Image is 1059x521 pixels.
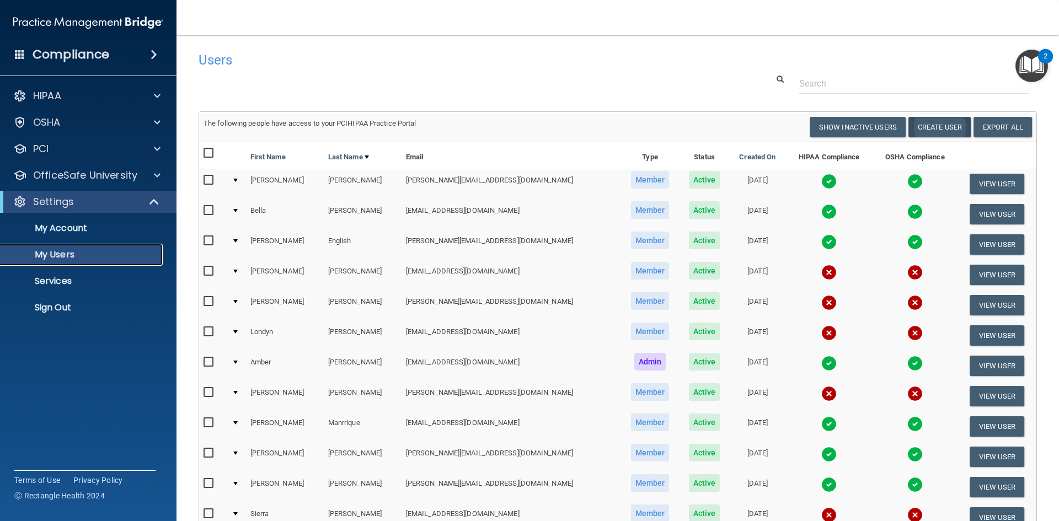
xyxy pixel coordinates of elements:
[324,199,402,229] td: [PERSON_NAME]
[402,320,621,351] td: [EMAIL_ADDRESS][DOMAIN_NAME]
[908,117,971,137] button: Create User
[402,381,621,411] td: [PERSON_NAME][EMAIL_ADDRESS][DOMAIN_NAME]
[402,290,621,320] td: [PERSON_NAME][EMAIL_ADDRESS][DOMAIN_NAME]
[33,169,137,182] p: OfficeSafe University
[821,325,837,341] img: cross.ca9f0e7f.svg
[246,290,324,320] td: [PERSON_NAME]
[821,447,837,462] img: tick.e7d51cea.svg
[689,353,720,370] span: Active
[7,249,158,260] p: My Users
[13,116,161,129] a: OSHA
[689,413,720,431] span: Active
[631,444,670,461] span: Member
[402,442,621,472] td: [PERSON_NAME][EMAIL_ADDRESS][DOMAIN_NAME]
[631,232,670,249] span: Member
[13,142,161,155] a: PCI
[689,232,720,249] span: Active
[246,260,324,290] td: [PERSON_NAME]
[821,234,837,250] img: tick.e7d51cea.svg
[631,292,670,310] span: Member
[402,169,621,199] td: [PERSON_NAME][EMAIL_ADDRESS][DOMAIN_NAME]
[970,234,1024,255] button: View User
[246,381,324,411] td: [PERSON_NAME]
[785,142,873,169] th: HIPAA Compliance
[907,416,923,432] img: tick.e7d51cea.svg
[907,386,923,401] img: cross.ca9f0e7f.svg
[970,325,1024,346] button: View User
[970,386,1024,406] button: View User
[13,89,161,103] a: HIPAA
[199,53,681,67] h4: Users
[631,201,670,219] span: Member
[33,116,61,129] p: OSHA
[907,477,923,492] img: tick.e7d51cea.svg
[1015,50,1048,82] button: Open Resource Center, 2 new notifications
[739,151,775,164] a: Created On
[14,490,105,501] span: Ⓒ Rectangle Health 2024
[634,353,666,370] span: Admin
[402,229,621,260] td: [PERSON_NAME][EMAIL_ADDRESS][DOMAIN_NAME]
[204,119,416,127] span: The following people have access to your PCIHIPAA Practice Portal
[821,356,837,371] img: tick.e7d51cea.svg
[7,223,158,234] p: My Account
[821,174,837,189] img: tick.e7d51cea.svg
[907,295,923,310] img: cross.ca9f0e7f.svg
[14,475,60,486] a: Terms of Use
[13,169,161,182] a: OfficeSafe University
[729,260,785,290] td: [DATE]
[907,204,923,219] img: tick.e7d51cea.svg
[7,302,158,313] p: Sign Out
[821,416,837,432] img: tick.e7d51cea.svg
[689,444,720,461] span: Active
[821,265,837,280] img: cross.ca9f0e7f.svg
[328,151,369,164] a: Last Name
[631,171,670,189] span: Member
[1044,56,1047,71] div: 2
[821,477,837,492] img: tick.e7d51cea.svg
[324,411,402,442] td: Manrrique
[402,199,621,229] td: [EMAIL_ADDRESS][DOMAIN_NAME]
[689,323,720,340] span: Active
[402,411,621,442] td: [EMAIL_ADDRESS][DOMAIN_NAME]
[246,442,324,472] td: [PERSON_NAME]
[810,117,906,137] button: Show Inactive Users
[970,265,1024,285] button: View User
[689,262,720,280] span: Active
[402,142,621,169] th: Email
[402,472,621,502] td: [PERSON_NAME][EMAIL_ADDRESS][DOMAIN_NAME]
[729,381,785,411] td: [DATE]
[689,474,720,492] span: Active
[729,229,785,260] td: [DATE]
[250,151,286,164] a: First Name
[402,260,621,290] td: [EMAIL_ADDRESS][DOMAIN_NAME]
[689,292,720,310] span: Active
[970,477,1024,497] button: View User
[33,89,61,103] p: HIPAA
[907,447,923,462] img: tick.e7d51cea.svg
[73,475,123,486] a: Privacy Policy
[729,169,785,199] td: [DATE]
[729,442,785,472] td: [DATE]
[970,447,1024,467] button: View User
[324,442,402,472] td: [PERSON_NAME]
[33,195,74,208] p: Settings
[402,351,621,381] td: [EMAIL_ADDRESS][DOMAIN_NAME]
[907,174,923,189] img: tick.e7d51cea.svg
[324,472,402,502] td: [PERSON_NAME]
[324,290,402,320] td: [PERSON_NAME]
[631,383,670,401] span: Member
[689,383,720,401] span: Active
[907,356,923,371] img: tick.e7d51cea.svg
[631,323,670,340] span: Member
[799,73,1029,94] input: Search
[246,229,324,260] td: [PERSON_NAME]
[970,295,1024,315] button: View User
[907,234,923,250] img: tick.e7d51cea.svg
[324,320,402,351] td: [PERSON_NAME]
[246,169,324,199] td: [PERSON_NAME]
[970,204,1024,224] button: View User
[821,295,837,310] img: cross.ca9f0e7f.svg
[689,201,720,219] span: Active
[33,142,49,155] p: PCI
[729,199,785,229] td: [DATE]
